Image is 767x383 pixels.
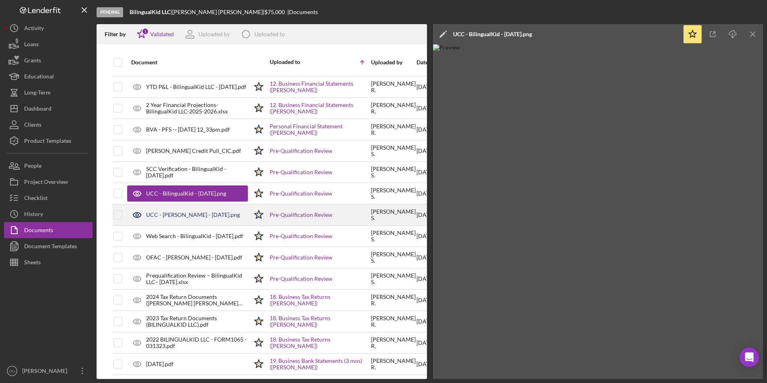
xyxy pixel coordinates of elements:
div: [PERSON_NAME] S . [371,144,416,157]
button: People [4,158,93,174]
div: UCC - BilingualKid - [DATE].png [146,190,226,197]
div: Educational [24,68,54,86]
a: Pre-Qualification Review [270,169,332,175]
div: [PERSON_NAME] S . [371,272,416,285]
div: UCC - BilingualKid - [DATE].png [453,31,532,37]
button: Loans [4,36,93,52]
div: 2 Year Financial Projections-BilingualKid LLC-2025-2026.xlsx [146,102,248,115]
button: Documents [4,222,93,238]
div: [DATE] [416,247,434,268]
div: [DATE] [416,119,434,140]
div: [PERSON_NAME] R . [371,336,416,349]
a: Pre-Qualification Review [270,233,332,239]
div: [DATE] [416,354,434,374]
a: Pre-Qualification Review [270,190,332,197]
button: Clients [4,117,93,133]
div: Activity [24,20,44,38]
div: Long-Term [24,84,51,103]
text: OU [9,369,15,373]
a: Grants [4,52,93,68]
div: [PERSON_NAME] Credit Pull_CIC.pdf [146,148,241,154]
div: Checklist [24,190,47,208]
div: Date [416,59,434,66]
div: Uploaded to [270,59,320,65]
div: [DATE] [416,333,434,353]
div: Document [131,59,248,66]
a: Pre-Qualification Review [270,254,332,261]
div: People [24,158,41,176]
div: [PERSON_NAME] [PERSON_NAME] | [172,9,264,15]
div: [PERSON_NAME] R . [371,80,416,93]
div: [PERSON_NAME] S . [371,208,416,221]
div: [DATE] [416,162,434,182]
div: | Documents [287,9,318,15]
div: [PERSON_NAME] R . [371,102,416,115]
button: Checklist [4,190,93,206]
div: Project Overview [24,174,68,192]
button: Sheets [4,254,93,270]
div: SCC Verification - BilingualKid - [DATE].pdf [146,166,248,179]
div: [PERSON_NAME] R . [371,358,416,371]
div: Grants [24,52,41,70]
div: 1 [142,28,149,35]
div: Pending [97,7,123,17]
div: [PERSON_NAME] R . [371,315,416,328]
div: [PERSON_NAME] R . [371,294,416,307]
div: Web Search - BilingualKid - [DATE].pdf [146,233,243,239]
div: | [130,9,172,15]
div: History [24,206,43,224]
div: Sheets [24,254,41,272]
div: [DATE].pdf [146,361,173,367]
a: 18. Business Tax Returns ([PERSON_NAME]) [270,336,370,349]
b: BilingualKid LLC [130,8,171,15]
div: [PERSON_NAME] R . [371,123,416,136]
a: 18. Business Tax Returns ([PERSON_NAME]) [270,315,370,328]
a: Pre-Qualification Review [270,148,332,154]
div: Uploaded by [198,31,230,37]
button: Educational [4,68,93,84]
div: YTD P&L - BilingualKid LLC - [DATE].pdf [146,84,246,90]
div: Uploaded by [371,59,416,66]
button: Project Overview [4,174,93,190]
button: History [4,206,93,222]
div: 2023 Tax Return Documents (BILINGUALKID LLC).pdf [146,315,248,328]
a: Pre-Qualification Review [270,276,332,282]
div: [DATE] [416,205,434,225]
a: Personal Financial Statement ([PERSON_NAME]) [270,123,370,136]
div: Open Intercom Messenger [740,348,759,367]
div: [DATE] [416,269,434,289]
div: [DATE] [416,98,434,118]
div: Uploaded to [254,31,285,37]
div: BVA - PFS -- [DATE] 12_33pm.pdf [146,126,230,133]
button: Product Templates [4,133,93,149]
button: Dashboard [4,101,93,117]
img: Preview [433,44,763,379]
a: 12. Business Financial Statements ([PERSON_NAME]) [270,80,370,93]
a: 12. Business Financial Statements ([PERSON_NAME]) [270,102,370,115]
div: [DATE] [416,226,434,246]
div: [DATE] [416,311,434,332]
div: Filter by [105,31,132,37]
div: Loans [24,36,39,54]
a: Document Templates [4,238,93,254]
div: [DATE] [416,77,434,97]
button: Long-Term [4,84,93,101]
div: [PERSON_NAME] S . [371,187,416,200]
div: Clients [24,117,41,135]
div: OFAC - [PERSON_NAME] - [DATE].pdf [146,254,242,261]
div: 2024 Tax Return Documents ([PERSON_NAME] [PERSON_NAME] L).pdf [146,294,248,307]
button: Activity [4,20,93,36]
div: [PERSON_NAME] S . [371,251,416,264]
